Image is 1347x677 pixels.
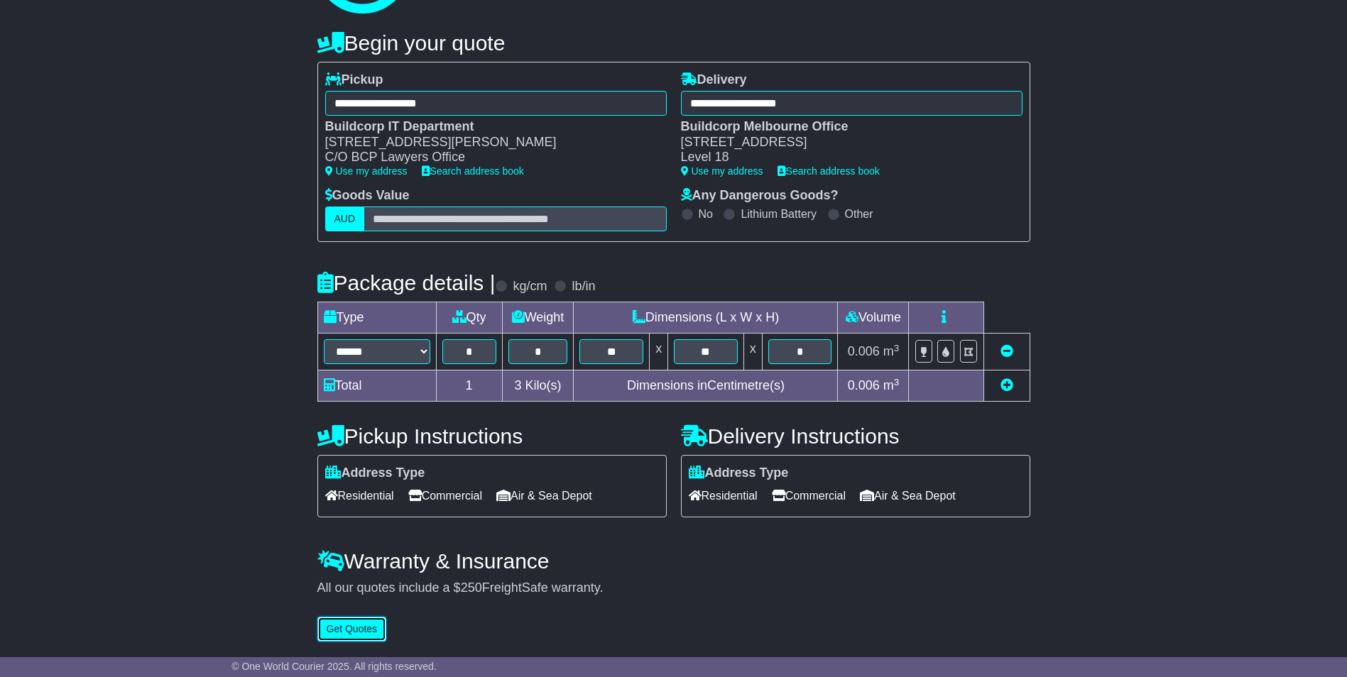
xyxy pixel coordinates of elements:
label: Lithium Battery [741,207,817,221]
a: Add new item [1000,378,1013,392]
td: Volume [838,302,909,334]
button: Get Quotes [317,617,387,642]
label: Address Type [689,466,789,481]
h4: Package details | [317,271,496,295]
h4: Warranty & Insurance [317,549,1030,573]
sup: 3 [894,343,900,353]
label: Other [845,207,873,221]
span: Commercial [772,485,846,507]
td: 1 [436,370,502,402]
label: AUD [325,207,365,231]
div: [STREET_ADDRESS][PERSON_NAME] [325,135,653,150]
label: Delivery [681,72,747,88]
label: Any Dangerous Goods? [681,188,839,204]
div: Buildcorp IT Department [325,119,653,135]
span: 3 [514,378,521,392]
label: Goods Value [325,188,410,204]
td: Qty [436,302,502,334]
span: © One World Courier 2025. All rights reserved. [231,661,437,672]
span: 0.006 [848,378,880,392]
td: Total [317,370,436,402]
td: Weight [502,302,574,334]
h4: Delivery Instructions [681,424,1030,448]
span: 250 [461,580,482,595]
label: kg/cm [513,279,547,295]
span: Residential [325,485,394,507]
td: x [650,334,668,370]
a: Remove this item [1000,344,1013,358]
div: [STREET_ADDRESS] [681,135,1008,150]
span: m [883,344,900,358]
div: Buildcorp Melbourne Office [681,119,1008,135]
a: Use my address [325,165,408,177]
a: Search address book [778,165,880,177]
label: Address Type [325,466,425,481]
sup: 3 [894,377,900,387]
span: m [883,378,900,392]
div: Level 18 [681,150,1008,165]
div: All our quotes include a $ FreightSafe warranty. [317,580,1030,596]
span: Air & Sea Depot [496,485,592,507]
label: lb/in [572,279,595,295]
h4: Begin your quote [317,31,1030,55]
td: Kilo(s) [502,370,574,402]
td: Dimensions (L x W x H) [574,302,838,334]
td: Dimensions in Centimetre(s) [574,370,838,402]
td: x [743,334,762,370]
h4: Pickup Instructions [317,424,667,448]
label: No [699,207,713,221]
div: C/O BCP Lawyers Office [325,150,653,165]
a: Use my address [681,165,763,177]
td: Type [317,302,436,334]
span: Air & Sea Depot [860,485,956,507]
span: Residential [689,485,758,507]
span: 0.006 [848,344,880,358]
a: Search address book [422,165,524,177]
span: Commercial [408,485,482,507]
label: Pickup [325,72,383,88]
